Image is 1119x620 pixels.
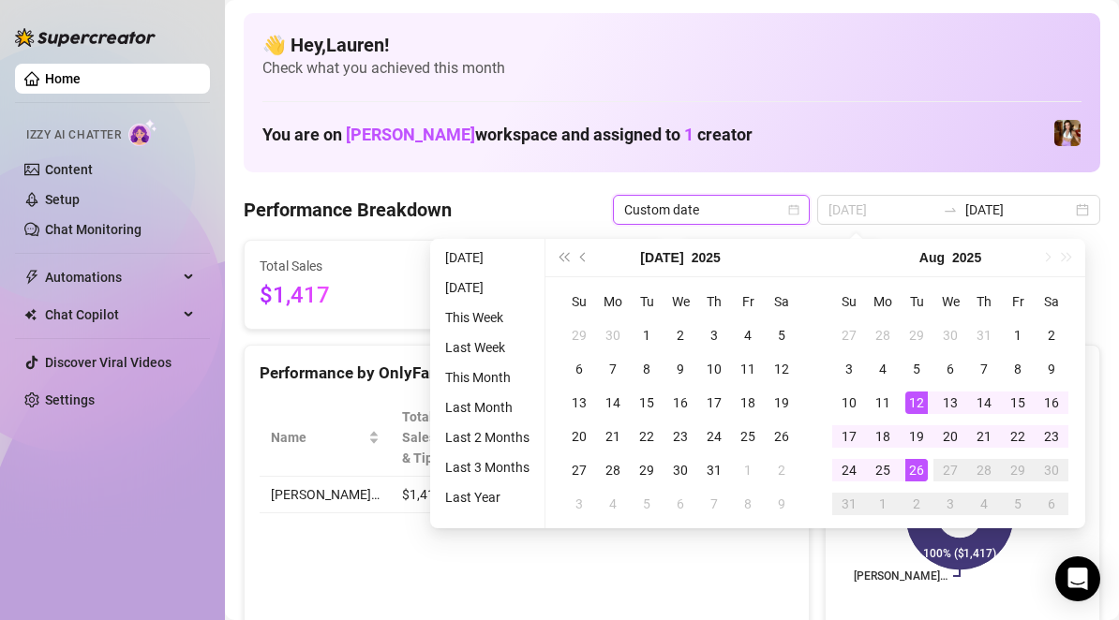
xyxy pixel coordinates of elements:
div: 30 [669,459,692,481]
a: Settings [45,392,95,407]
div: 18 [737,391,759,414]
div: 6 [939,358,962,380]
div: 27 [838,324,860,347]
td: 2025-08-16 [1035,386,1068,420]
h4: Performance Breakdown [244,197,452,223]
td: 2025-08-15 [1001,386,1035,420]
td: 2025-07-12 [765,352,798,386]
div: 26 [905,459,928,481]
span: Automations [45,262,178,292]
div: 24 [703,425,725,448]
div: 3 [568,493,590,515]
a: Content [45,162,93,177]
td: 2025-07-26 [765,420,798,453]
td: 2025-07-30 [933,318,967,352]
div: 10 [703,358,725,380]
div: 23 [1040,425,1063,448]
div: 22 [635,425,658,448]
td: 2025-08-05 [630,487,664,521]
button: Choose a month [919,239,945,276]
div: 11 [737,358,759,380]
th: Fr [1001,285,1035,318]
td: 2025-07-15 [630,386,664,420]
span: $1,417 [260,278,431,314]
td: 2025-07-27 [832,318,866,352]
td: 2025-08-03 [832,352,866,386]
div: 7 [973,358,995,380]
div: 5 [1007,493,1029,515]
li: [DATE] [438,246,537,269]
div: 8 [737,493,759,515]
div: 15 [1007,391,1029,414]
span: [PERSON_NAME] [346,125,475,144]
div: 29 [635,459,658,481]
td: 2025-07-09 [664,352,697,386]
td: 2025-08-07 [967,352,1001,386]
td: 2025-07-28 [866,318,900,352]
td: 2025-08-23 [1035,420,1068,453]
div: 3 [838,358,860,380]
div: 31 [973,324,995,347]
button: Last year (Control + left) [553,239,574,276]
div: 29 [905,324,928,347]
td: 2025-07-30 [664,453,697,487]
div: Open Intercom Messenger [1055,556,1100,601]
td: 2025-07-27 [562,453,596,487]
div: 4 [872,358,894,380]
td: 2025-08-26 [900,453,933,487]
div: 10 [838,391,860,414]
td: 2025-08-31 [832,487,866,521]
td: 2025-07-07 [596,352,630,386]
td: 2025-09-06 [1035,487,1068,521]
div: 29 [1007,459,1029,481]
span: Total Sales [260,256,431,276]
span: Name [271,427,365,448]
div: 7 [703,493,725,515]
td: 2025-08-30 [1035,453,1068,487]
div: 11 [872,391,894,414]
th: Fr [731,285,765,318]
button: Choose a year [692,239,721,276]
td: 2025-07-25 [731,420,765,453]
div: 28 [973,459,995,481]
div: 8 [1007,358,1029,380]
div: 22 [1007,425,1029,448]
td: 2025-07-24 [697,420,731,453]
li: Last Week [438,336,537,359]
button: Previous month (PageUp) [574,239,594,276]
span: thunderbolt [24,270,39,285]
div: 19 [770,391,793,414]
td: 2025-08-09 [1035,352,1068,386]
a: Home [45,71,81,86]
td: 2025-07-16 [664,386,697,420]
td: 2025-08-19 [900,420,933,453]
div: 25 [737,425,759,448]
td: 2025-09-02 [900,487,933,521]
div: 25 [872,459,894,481]
div: 9 [770,493,793,515]
td: 2025-07-20 [562,420,596,453]
div: 17 [703,391,725,414]
th: Name [260,399,391,477]
td: 2025-08-10 [832,386,866,420]
span: 1 [684,125,694,144]
div: 16 [1040,391,1063,414]
td: 2025-07-08 [630,352,664,386]
td: 2025-08-07 [697,487,731,521]
td: 2025-08-21 [967,420,1001,453]
li: [DATE] [438,276,537,299]
div: 6 [568,358,590,380]
td: 2025-08-14 [967,386,1001,420]
td: 2025-07-28 [596,453,630,487]
td: 2025-07-23 [664,420,697,453]
img: logo-BBDzfeDw.svg [15,28,156,47]
td: 2025-07-05 [765,318,798,352]
div: 2 [905,493,928,515]
div: 12 [770,358,793,380]
div: 3 [939,493,962,515]
td: 2025-07-13 [562,386,596,420]
a: Chat Monitoring [45,222,142,237]
input: End date [965,199,1072,220]
td: 2025-09-03 [933,487,967,521]
td: 2025-07-01 [630,318,664,352]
